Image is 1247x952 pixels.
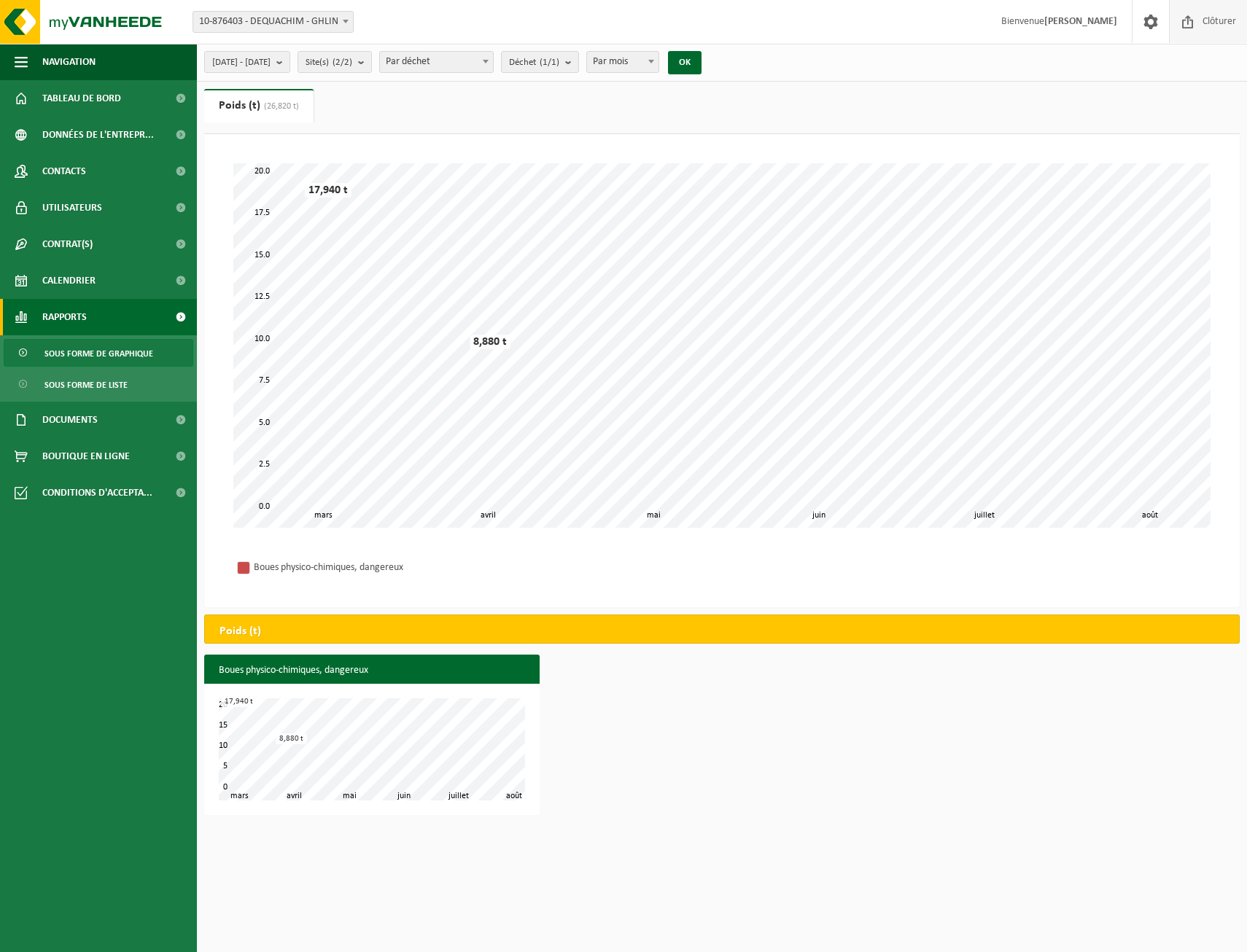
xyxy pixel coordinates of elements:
strong: [PERSON_NAME] [1044,16,1117,27]
button: Site(s)(2/2) [298,51,372,73]
span: [DATE] - [DATE] [212,52,271,74]
div: 8,880 t [276,733,307,744]
span: Contrat(s) [42,226,93,262]
span: Par déchet [379,51,494,73]
h3: Boues physico-chimiques, dangereux [204,655,540,687]
button: [DATE] - [DATE] [204,51,290,73]
span: 10-876403 - DEQUACHIM - GHLIN [193,11,354,33]
count: (1/1) [540,58,559,67]
span: Par déchet [380,52,493,72]
span: Utilisateurs [42,190,102,226]
span: Tableau de bord [42,80,121,117]
span: Par mois [586,51,659,73]
span: Déchet [509,52,559,74]
div: 17,940 t [221,696,257,707]
h2: Poids (t) [205,615,276,647]
span: Navigation [42,44,96,80]
a: Sous forme de graphique [4,339,193,367]
div: Boues physico-chimiques, dangereux [254,558,443,577]
span: Site(s) [306,52,352,74]
span: Rapports [42,299,87,335]
span: Documents [42,402,98,438]
span: (26,820 t) [260,102,299,111]
span: Sous forme de liste [44,371,128,399]
a: Sous forme de liste [4,370,193,398]
span: Conditions d'accepta... [42,475,152,511]
div: 8,880 t [470,335,510,349]
button: OK [668,51,702,74]
span: Sous forme de graphique [44,340,153,367]
span: 10-876403 - DEQUACHIM - GHLIN [193,12,353,32]
span: Boutique en ligne [42,438,130,475]
span: Par mois [587,52,659,72]
button: Déchet(1/1) [501,51,579,73]
span: Contacts [42,153,86,190]
count: (2/2) [333,58,352,67]
a: Poids (t) [204,89,314,122]
div: 17,940 t [305,183,351,198]
span: Calendrier [42,262,96,299]
span: Données de l'entrepr... [42,117,154,153]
